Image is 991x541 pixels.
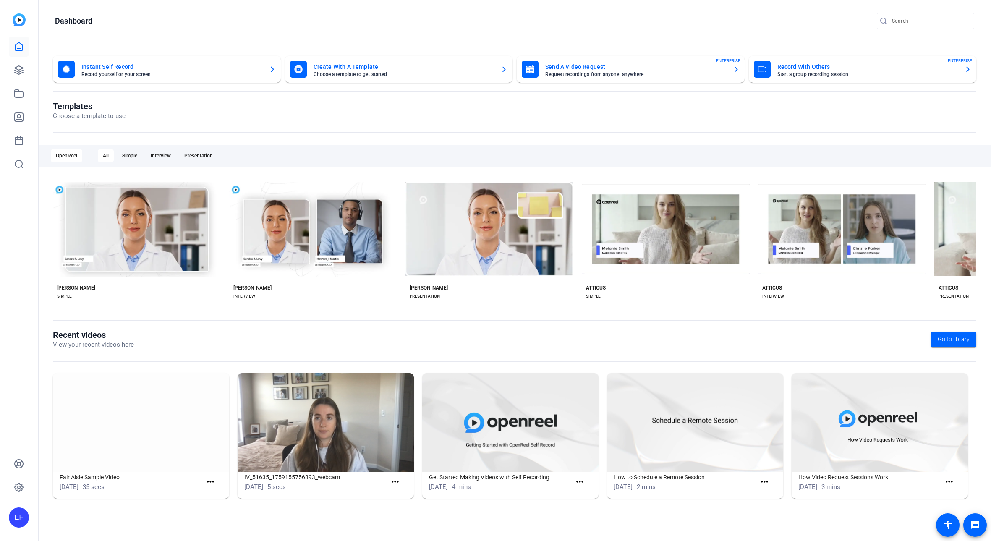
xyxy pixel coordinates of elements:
[777,72,958,77] mat-card-subtitle: Start a group recording session
[205,477,216,487] mat-icon: more_horiz
[798,472,941,482] h1: How Video Request Sessions Work
[429,483,448,491] span: [DATE]
[410,285,448,291] div: [PERSON_NAME]
[517,56,745,83] button: Send A Video RequestRequest recordings from anyone, anywhereENTERPRISE
[892,16,967,26] input: Search
[83,483,105,491] span: 35 secs
[938,335,970,344] span: Go to library
[944,477,954,487] mat-icon: more_horiz
[314,62,494,72] mat-card-title: Create With A Template
[931,332,976,347] a: Go to library
[267,483,286,491] span: 5 secs
[53,340,134,350] p: View your recent videos here
[390,477,400,487] mat-icon: more_horiz
[545,72,726,77] mat-card-subtitle: Request recordings from anyone, anywhere
[233,285,272,291] div: [PERSON_NAME]
[749,56,977,83] button: Record With OthersStart a group recording sessionENTERPRISE
[53,111,126,121] p: Choose a template to use
[117,149,142,162] div: Simple
[410,293,440,300] div: PRESENTATION
[238,373,414,472] img: IV_51635_1759155756393_webcam
[53,101,126,111] h1: Templates
[970,520,980,530] mat-icon: message
[146,149,176,162] div: Interview
[716,57,740,64] span: ENTERPRISE
[939,293,969,300] div: PRESENTATION
[798,483,817,491] span: [DATE]
[586,293,601,300] div: SIMPLE
[55,16,92,26] h1: Dashboard
[53,56,281,83] button: Instant Self RecordRecord yourself or your screen
[285,56,513,83] button: Create With A TemplateChoose a template to get started
[614,483,633,491] span: [DATE]
[53,373,229,472] img: Fair Aisle Sample Video
[9,507,29,528] div: EF
[98,149,114,162] div: All
[545,62,726,72] mat-card-title: Send A Video Request
[244,483,263,491] span: [DATE]
[948,57,972,64] span: ENTERPRISE
[13,13,26,26] img: blue-gradient.svg
[637,483,656,491] span: 2 mins
[792,373,968,472] img: How Video Request Sessions Work
[575,477,585,487] mat-icon: more_horiz
[762,293,784,300] div: INTERVIEW
[429,472,571,482] h1: Get Started Making Videos with Self Recording
[943,520,953,530] mat-icon: accessibility
[821,483,840,491] span: 3 mins
[233,293,255,300] div: INTERVIEW
[51,149,82,162] div: OpenReel
[762,285,782,291] div: ATTICUS
[81,72,262,77] mat-card-subtitle: Record yourself or your screen
[244,472,387,482] h1: IV_51635_1759155756393_webcam
[939,285,958,291] div: ATTICUS
[57,285,95,291] div: [PERSON_NAME]
[60,472,202,482] h1: Fair Aisle Sample Video
[314,72,494,77] mat-card-subtitle: Choose a template to get started
[614,472,756,482] h1: How to Schedule a Remote Session
[777,62,958,72] mat-card-title: Record With Others
[60,483,78,491] span: [DATE]
[586,285,606,291] div: ATTICUS
[179,149,218,162] div: Presentation
[57,293,72,300] div: SIMPLE
[607,373,783,472] img: How to Schedule a Remote Session
[53,330,134,340] h1: Recent videos
[452,483,471,491] span: 4 mins
[759,477,770,487] mat-icon: more_horiz
[422,373,599,472] img: Get Started Making Videos with Self Recording
[81,62,262,72] mat-card-title: Instant Self Record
